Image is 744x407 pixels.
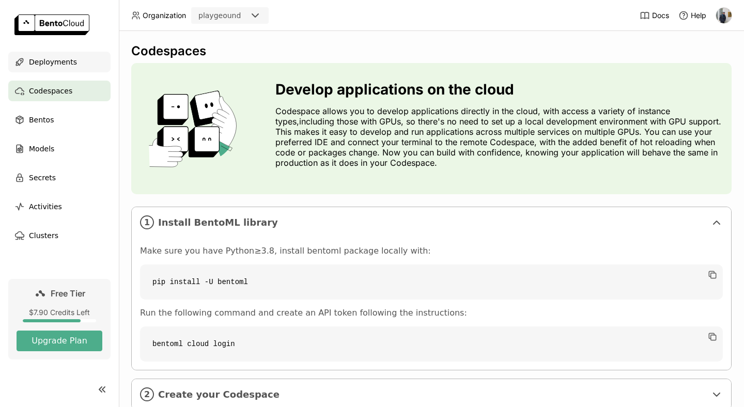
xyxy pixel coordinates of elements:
button: Upgrade Plan [17,331,102,351]
a: Bentos [8,109,111,130]
a: Deployments [8,52,111,72]
img: Linggis Galih [716,8,732,23]
div: 1Install BentoML library [132,207,731,238]
a: Secrets [8,167,111,188]
span: Install BentoML library [158,217,706,228]
div: Help [678,10,706,21]
code: bentoml cloud login [140,326,723,362]
a: Clusters [8,225,111,246]
div: Codespaces [131,43,732,59]
a: Docs [640,10,669,21]
span: Codespaces [29,85,72,97]
p: Run the following command and create an API token following the instructions: [140,308,723,318]
span: Docs [652,11,669,20]
span: Bentos [29,114,54,126]
span: Organization [143,11,186,20]
span: Free Tier [51,288,85,299]
span: Secrets [29,171,56,184]
h3: Develop applications on the cloud [275,81,723,98]
span: Models [29,143,54,155]
p: Codespace allows you to develop applications directly in the cloud, with access a variety of inst... [275,106,723,168]
input: Selected playgeound. [242,11,243,21]
span: Clusters [29,229,58,242]
a: Models [8,138,111,159]
a: Activities [8,196,111,217]
div: playgeound [198,10,241,21]
span: Help [691,11,706,20]
span: Create your Codespace [158,389,706,400]
i: 1 [140,215,154,229]
img: logo [14,14,89,35]
code: pip install -U bentoml [140,264,723,300]
div: $7.90 Credits Left [17,308,102,317]
img: cover onboarding [139,90,251,167]
i: 2 [140,387,154,401]
a: Free Tier$7.90 Credits LeftUpgrade Plan [8,279,111,359]
span: Deployments [29,56,77,68]
span: Activities [29,200,62,213]
p: Make sure you have Python≥3.8, install bentoml package locally with: [140,246,723,256]
a: Codespaces [8,81,111,101]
